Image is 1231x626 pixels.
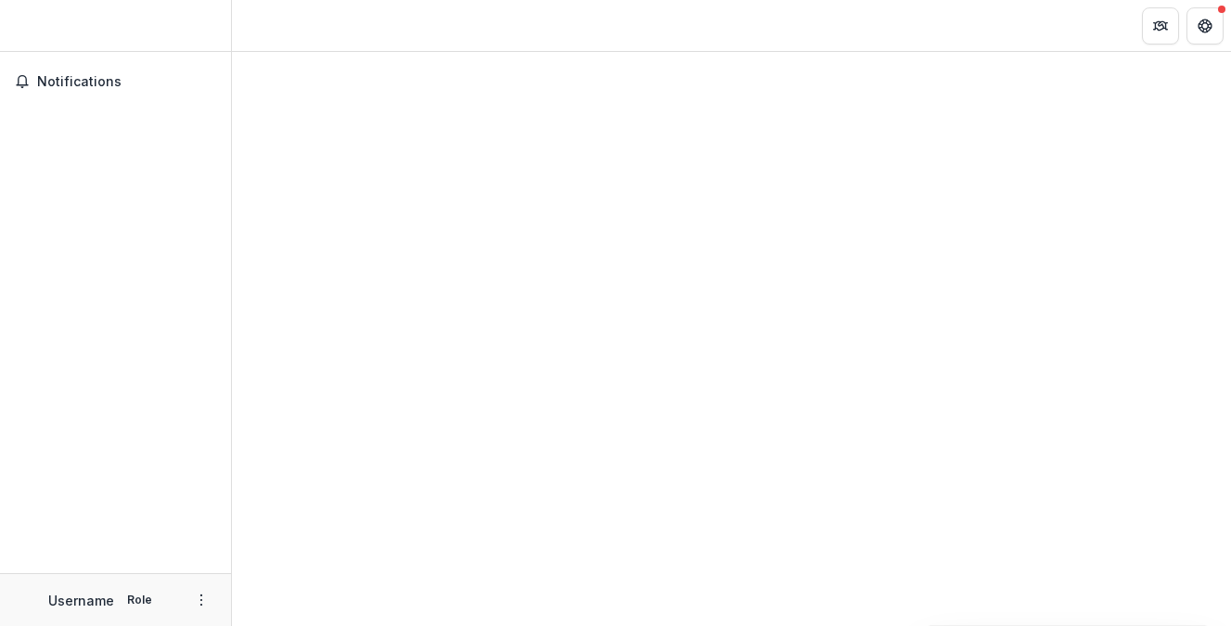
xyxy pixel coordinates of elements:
button: Notifications [7,67,224,96]
p: Username [48,591,114,610]
button: Partners [1142,7,1179,45]
span: Notifications [37,74,216,90]
p: Role [122,592,158,608]
button: Get Help [1186,7,1224,45]
button: More [190,589,212,611]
